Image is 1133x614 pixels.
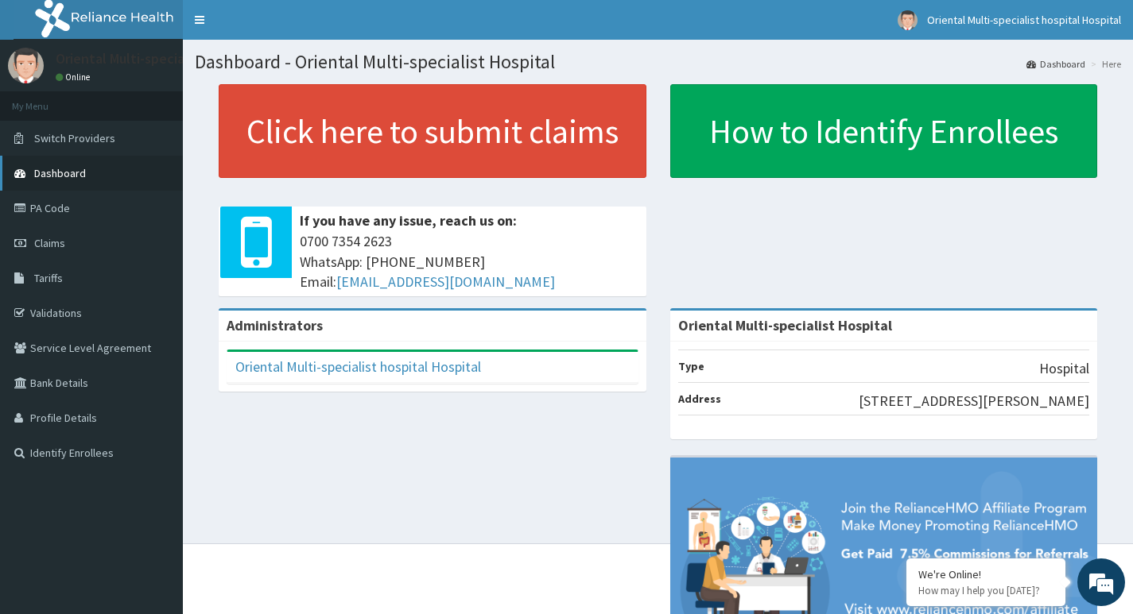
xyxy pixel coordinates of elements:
a: Click here to submit claims [219,84,646,178]
div: We're Online! [918,567,1053,581]
span: Oriental Multi-specialist hospital Hospital [927,13,1121,27]
a: Dashboard [1026,57,1085,71]
a: Oriental Multi-specialist hospital Hospital [235,357,481,376]
img: User Image [898,10,918,30]
b: Administrators [227,316,323,334]
b: Type [678,359,704,373]
img: User Image [8,48,44,83]
div: Minimize live chat window [261,8,299,46]
p: [STREET_ADDRESS][PERSON_NAME] [859,391,1089,411]
span: Switch Providers [34,131,115,145]
a: How to Identify Enrollees [670,84,1098,178]
strong: Oriental Multi-specialist Hospital [678,316,892,334]
span: Tariffs [34,271,63,285]
p: Hospital [1039,358,1089,379]
a: Online [56,71,94,83]
span: Dashboard [34,166,86,180]
b: Address [678,392,721,406]
span: We're online! [92,200,219,361]
b: If you have any issue, reach us on: [300,211,517,230]
li: Here [1087,57,1121,71]
h1: Dashboard - Oriental Multi-specialist Hospital [195,52,1121,72]
span: Claims [34,236,65,250]
a: [EMAIL_ADDRESS][DOMAIN_NAME] [336,272,555,291]
textarea: Type your message and hit 'Enter' [8,434,303,489]
p: How may I help you today? [918,584,1053,597]
span: 0700 7354 2623 WhatsApp: [PHONE_NUMBER] Email: [300,231,638,292]
img: d_794563401_company_1708531726252_794563401 [29,79,64,119]
p: Oriental Multi-specialist hospital Hospital [56,52,314,66]
div: Chat with us now [83,89,267,110]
